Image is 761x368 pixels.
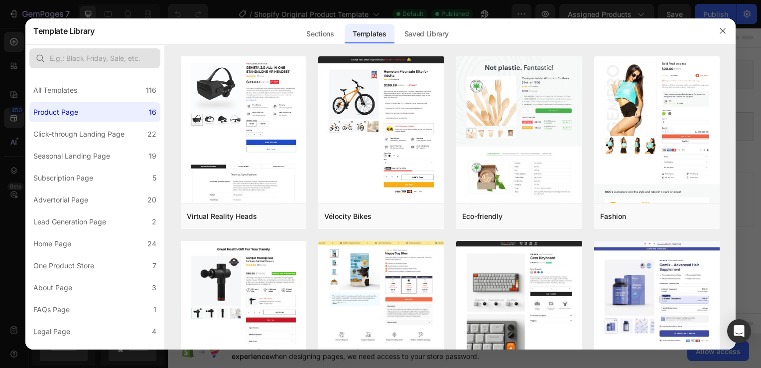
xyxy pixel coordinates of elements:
[152,216,156,228] div: 2
[280,94,333,106] span: Related products
[335,176,409,184] span: then drag & drop elements
[192,163,252,174] div: Choose templates
[33,106,78,118] div: Product Page
[270,163,322,174] div: Generate layout
[324,210,372,222] div: Vélocity Bikes
[146,84,156,96] div: 116
[462,210,503,222] div: Eco-friendly
[268,176,322,184] span: from URL or image
[345,24,394,44] div: Templates
[396,24,457,44] div: Saved Library
[33,260,94,272] div: One Product Store
[152,326,156,338] div: 4
[149,106,156,118] div: 16
[29,48,160,68] input: E.g.: Black Friday, Sale, etc.
[33,216,106,228] div: Lead Generation Page
[33,282,72,294] div: About Page
[33,304,70,316] div: FAQs Page
[33,348,78,360] div: Contact Page
[147,194,156,206] div: 20
[153,304,156,316] div: 1
[149,150,156,162] div: 19
[147,128,156,140] div: 22
[152,172,156,184] div: 5
[275,141,323,151] span: Add section
[600,210,626,222] div: Fashion
[187,176,255,184] span: inspired by CRO experts
[33,326,70,338] div: Legal Page
[33,238,71,250] div: Home Page
[152,348,156,360] div: 2
[152,260,156,272] div: 7
[33,128,125,140] div: Click-through Landing Page
[33,150,110,162] div: Seasonal Landing Page
[33,18,95,44] h2: Template Library
[33,172,93,184] div: Subscription Page
[33,84,77,96] div: All Templates
[298,24,342,44] div: Sections
[276,41,337,53] span: Product information
[727,319,751,343] div: Open Intercom Messenger
[147,238,156,250] div: 24
[187,210,257,222] div: Virtual Reality Heads
[33,194,88,206] div: Advertorial Page
[152,282,156,294] div: 3
[343,163,403,174] div: Add blank section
